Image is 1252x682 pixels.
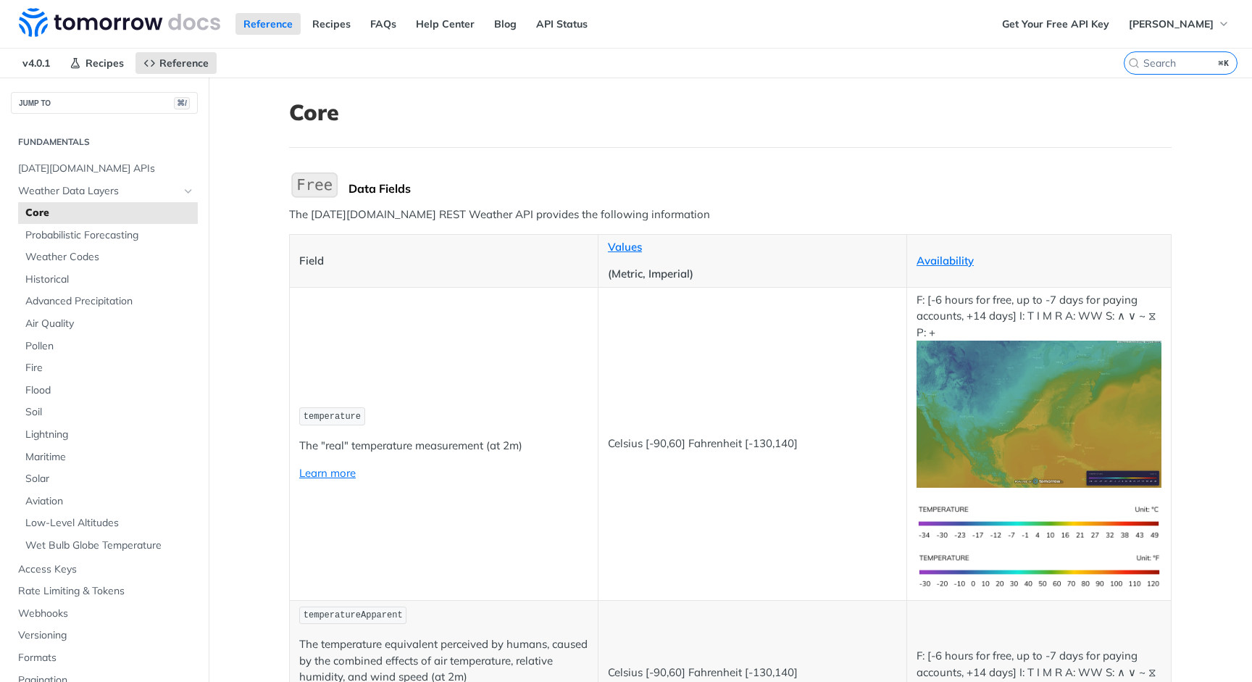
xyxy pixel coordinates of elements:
[608,665,897,681] p: Celsius [-90,60] Fahrenheit [-130,140]
[917,563,1161,577] span: Expand image
[304,412,361,422] span: temperature
[1121,13,1238,35] button: [PERSON_NAME]
[18,291,198,312] a: Advanced Precipitation
[25,405,194,420] span: Soil
[25,206,194,220] span: Core
[25,294,194,309] span: Advanced Precipitation
[18,562,194,577] span: Access Keys
[11,158,198,180] a: [DATE][DOMAIN_NAME] APIs
[486,13,525,35] a: Blog
[18,184,179,199] span: Weather Data Layers
[25,383,194,398] span: Flood
[135,52,217,74] a: Reference
[159,57,209,70] span: Reference
[994,13,1117,35] a: Get Your Free API Key
[11,136,198,149] h2: Fundamentals
[25,228,194,243] span: Probabilistic Forecasting
[18,535,198,557] a: Wet Bulb Globe Temperature
[18,402,198,423] a: Soil
[349,181,1172,196] div: Data Fields
[62,52,132,74] a: Recipes
[11,581,198,602] a: Rate Limiting & Tokens
[85,57,124,70] span: Recipes
[18,269,198,291] a: Historical
[1129,17,1214,30] span: [PERSON_NAME]
[25,428,194,442] span: Lightning
[362,13,404,35] a: FAQs
[608,240,642,254] a: Values
[25,450,194,465] span: Maritime
[1215,56,1233,70] kbd: ⌘K
[25,361,194,375] span: Fire
[608,436,897,452] p: Celsius [-90,60] Fahrenheit [-130,140]
[183,186,194,197] button: Hide subpages for Weather Data Layers
[18,512,198,534] a: Low-Level Altitudes
[25,250,194,265] span: Weather Codes
[11,647,198,669] a: Formats
[18,628,194,643] span: Versioning
[18,225,198,246] a: Probabilistic Forecasting
[19,8,220,37] img: Tomorrow.io Weather API Docs
[25,472,194,486] span: Solar
[18,424,198,446] a: Lightning
[304,13,359,35] a: Recipes
[25,516,194,531] span: Low-Level Altitudes
[25,538,194,553] span: Wet Bulb Globe Temperature
[11,625,198,646] a: Versioning
[11,603,198,625] a: Webhooks
[18,380,198,402] a: Flood
[299,466,356,480] a: Learn more
[11,92,198,114] button: JUMP TO⌘/
[1128,57,1140,69] svg: Search
[25,317,194,331] span: Air Quality
[18,468,198,490] a: Solar
[289,99,1172,125] h1: Core
[18,202,198,224] a: Core
[14,52,58,74] span: v4.0.1
[917,292,1161,488] p: F: [-6 hours for free, up to -7 days for paying accounts, +14 days] I: T I M R A: WW S: ∧ ∨ ~ ⧖ P: +
[235,13,301,35] a: Reference
[289,207,1172,223] p: The [DATE][DOMAIN_NAME] REST Weather API provides the following information
[304,610,403,620] span: temperatureApparent
[18,246,198,268] a: Weather Codes
[18,162,194,176] span: [DATE][DOMAIN_NAME] APIs
[18,357,198,379] a: Fire
[174,97,190,109] span: ⌘/
[18,584,194,599] span: Rate Limiting & Tokens
[25,494,194,509] span: Aviation
[18,651,194,665] span: Formats
[917,515,1161,528] span: Expand image
[299,438,588,454] p: The "real" temperature measurement (at 2m)
[917,254,974,267] a: Availability
[917,407,1161,420] span: Expand image
[18,491,198,512] a: Aviation
[11,559,198,581] a: Access Keys
[528,13,596,35] a: API Status
[18,336,198,357] a: Pollen
[608,266,897,283] p: (Metric, Imperial)
[25,273,194,287] span: Historical
[18,313,198,335] a: Air Quality
[299,253,588,270] p: Field
[18,607,194,621] span: Webhooks
[25,339,194,354] span: Pollen
[408,13,483,35] a: Help Center
[18,446,198,468] a: Maritime
[11,180,198,202] a: Weather Data LayersHide subpages for Weather Data Layers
